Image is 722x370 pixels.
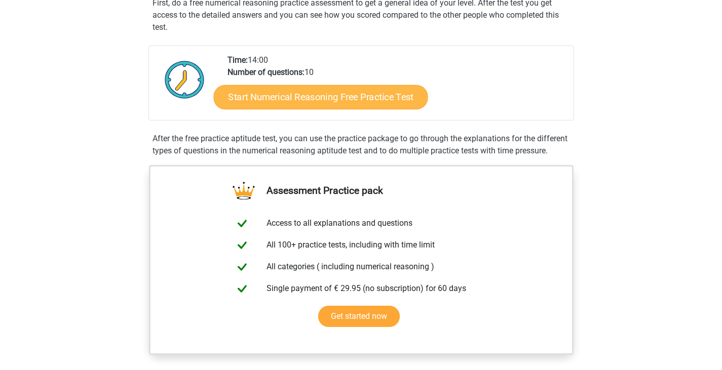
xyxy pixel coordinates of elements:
[227,55,248,65] b: Time:
[318,306,400,327] a: Get started now
[159,54,210,105] img: Clock
[227,67,305,77] b: Number of questions:
[213,85,428,109] a: Start Numerical Reasoning Free Practice Test
[220,54,573,120] div: 14:00 10
[148,133,574,157] div: After the free practice aptitude test, you can use the practice package to go through the explana...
